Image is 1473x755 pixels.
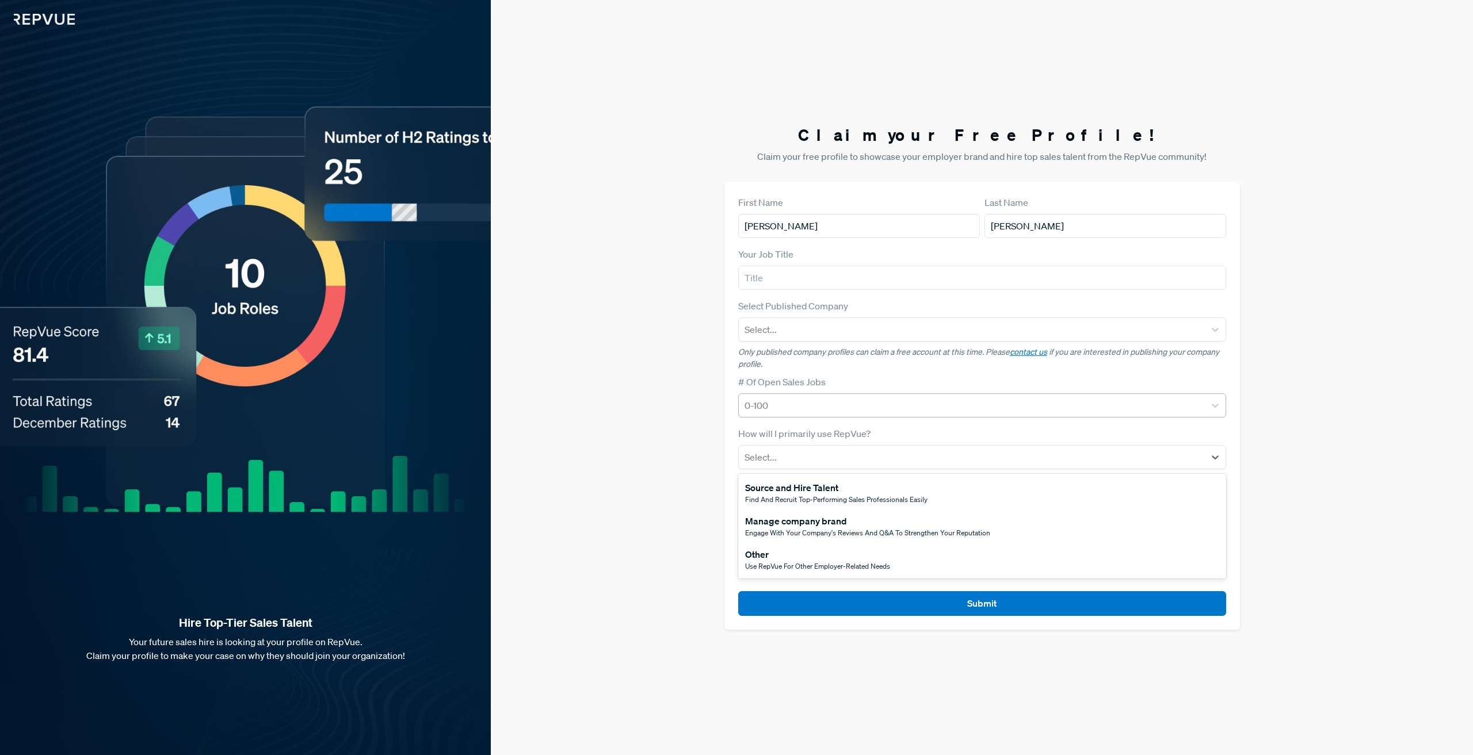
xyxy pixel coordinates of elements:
label: Last Name [984,196,1028,209]
div: Source and Hire Talent [745,481,928,495]
div: Manage company brand [745,514,990,528]
label: Select Published Company [738,299,848,313]
input: Title [738,266,1226,290]
h3: Claim your Free Profile! [724,125,1240,145]
button: Submit [738,591,1226,616]
label: How will I primarily use RepVue? [738,427,871,440]
label: Your Job Title [738,247,793,261]
input: First Name [738,214,980,238]
span: Find and recruit top-performing sales professionals easily [745,495,928,504]
label: First Name [738,196,783,209]
a: contact us [1010,347,1047,357]
strong: Hire Top-Tier Sales Talent [18,615,472,630]
p: Only published company profiles can claim a free account at this time. Please if you are interest... [738,346,1226,370]
input: Last Name [984,214,1226,238]
span: Engage with your company's reviews and Q&A to strengthen your reputation [745,528,990,538]
p: Your future sales hire is looking at your profile on RepVue. Claim your profile to make your case... [18,635,472,662]
div: Other [745,547,890,561]
p: Claim your free profile to showcase your employer brand and hire top sales talent from the RepVue... [724,150,1240,163]
label: # Of Open Sales Jobs [738,375,826,389]
span: Use RepVue for other employer-related needs [745,561,890,571]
